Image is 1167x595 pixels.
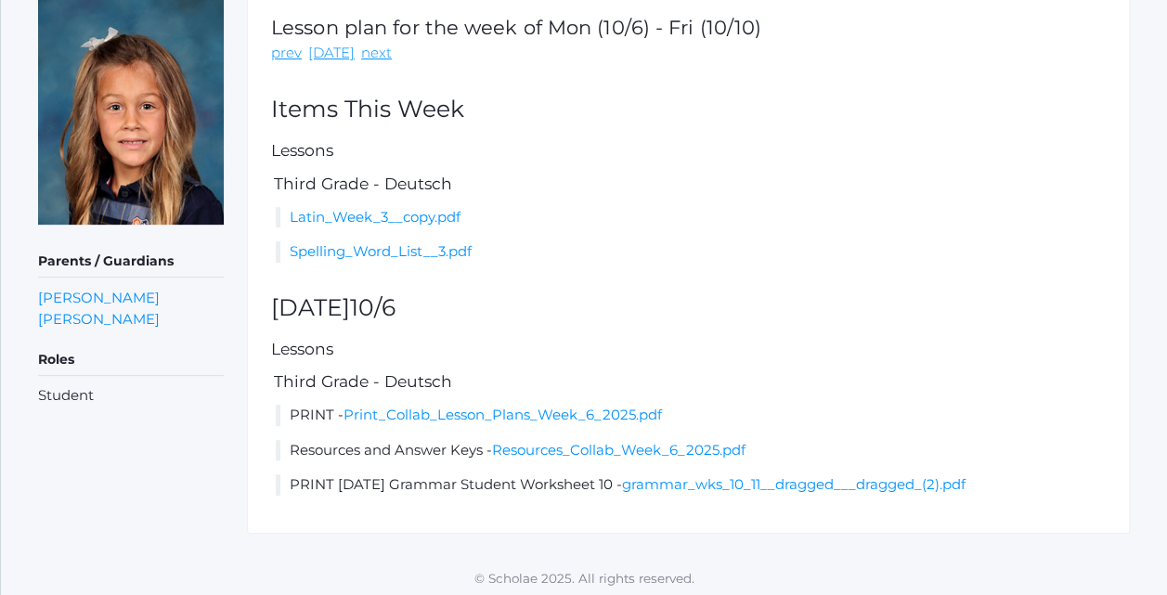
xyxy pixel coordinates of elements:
[290,242,472,260] a: Spelling_Word_List__3.pdf
[271,43,302,64] a: prev
[622,475,966,493] a: grammar_wks_10_11__dragged___dragged_(2).pdf
[38,246,224,278] h5: Parents / Guardians
[38,287,160,308] a: [PERSON_NAME]
[38,308,160,330] a: [PERSON_NAME]
[271,142,1106,160] h5: Lessons
[271,295,1106,321] h2: [DATE]
[276,474,1106,496] li: PRINT [DATE] Grammar Student Worksheet 10 -
[276,440,1106,461] li: Resources and Answer Keys -
[350,293,395,321] span: 10/6
[361,43,392,64] a: next
[271,373,1106,391] h5: Third Grade - Deutsch
[38,344,224,376] h5: Roles
[271,17,761,38] h1: Lesson plan for the week of Mon (10/6) - Fri (10/10)
[344,406,662,423] a: Print_Collab_Lesson_Plans_Week_6_2025.pdf
[38,385,224,407] li: Student
[271,341,1106,358] h5: Lessons
[271,97,1106,123] h2: Items This Week
[1,569,1167,588] p: © Scholae 2025. All rights reserved.
[271,175,1106,193] h5: Third Grade - Deutsch
[308,43,355,64] a: [DATE]
[290,208,460,226] a: Latin_Week_3__copy.pdf
[276,405,1106,426] li: PRINT -
[492,441,746,459] a: Resources_Collab_Week_6_2025.pdf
